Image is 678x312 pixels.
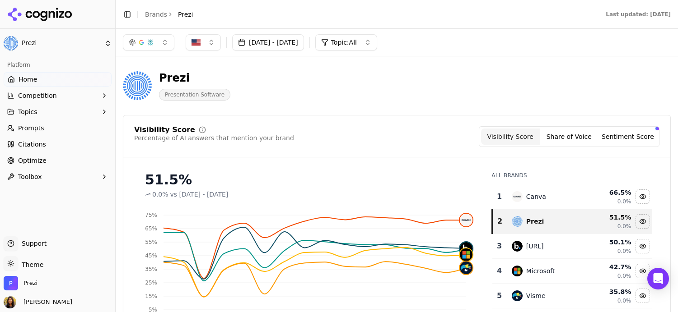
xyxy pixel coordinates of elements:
span: Theme [18,261,43,268]
div: 51.5 % [591,213,631,222]
img: visme [460,262,472,274]
div: [URL] [526,242,544,251]
div: 1 [496,191,502,202]
div: 66.5 % [591,188,631,197]
div: 4 [496,266,502,276]
div: Platform [4,58,112,72]
div: Prezi [526,217,544,226]
img: Prezi [4,276,18,290]
button: [DATE] - [DATE] [232,34,304,50]
span: 0.0% [617,248,631,255]
span: 0.0% [617,272,631,280]
div: Visme [526,291,546,300]
div: 51.5% [145,172,473,188]
img: Naba Ahmed [4,296,16,308]
img: microsoft [512,266,523,276]
span: [PERSON_NAME] [20,298,72,306]
img: US [192,38,201,47]
span: Topics [18,107,37,116]
img: canva [460,214,472,226]
span: Presentation Software [159,89,230,101]
div: 3 [496,241,502,252]
tspan: 55% [145,239,157,245]
button: Open user button [4,296,72,308]
span: Home [19,75,37,84]
span: Citations [18,140,46,149]
a: Prompts [4,121,112,135]
button: Visibility Score [481,128,540,145]
button: Toolbox [4,170,112,184]
div: Percentage of AI answers that mention your brand [134,133,294,142]
tspan: 45% [145,252,157,259]
div: 5 [496,290,502,301]
span: Topic: All [331,38,357,47]
span: Prezi [22,39,101,47]
a: Citations [4,137,112,151]
span: 0.0% [617,297,631,304]
button: Hide canva data [636,189,650,204]
button: Sentiment Score [599,128,657,145]
tr: 4microsoftMicrosoft42.7%0.0%Hide microsoft data [492,259,652,284]
a: Optimize [4,153,112,168]
span: Support [18,239,47,248]
span: Prezi [23,279,37,287]
button: Hide visme data [636,289,650,303]
span: Prezi [178,10,193,19]
button: Topics [4,105,112,119]
div: Prezi [159,71,230,85]
tspan: 25% [145,280,157,286]
span: Optimize [18,156,47,165]
button: Open organization switcher [4,276,37,290]
span: Competition [18,91,57,100]
div: Last updated: [DATE] [606,11,671,18]
div: Canva [526,192,546,201]
button: Hide microsoft data [636,264,650,278]
div: 2 [497,216,502,227]
img: microsoft [460,248,472,261]
tr: 3beautiful.ai[URL]50.1%0.0%Hide beautiful.ai data [492,234,652,259]
tspan: 15% [145,293,157,299]
nav: breadcrumb [145,10,193,19]
img: prezi [512,216,523,227]
span: Prompts [18,124,44,133]
img: beautiful.ai [460,242,472,255]
span: 0.0% [152,190,168,199]
div: Visibility Score [134,126,195,133]
div: 35.8 % [591,287,631,296]
tspan: 35% [145,266,157,272]
div: Open Intercom Messenger [647,268,669,289]
button: Share of Voice [540,128,599,145]
button: Competition [4,88,112,103]
span: 0.0% [617,223,631,230]
span: vs [DATE] - [DATE] [170,190,229,199]
img: Prezi [4,36,18,50]
tr: 5vismeVisme35.8%0.0%Hide visme data [492,284,652,308]
img: visme [512,290,523,301]
button: Hide prezi data [636,214,650,229]
tr: 1canvaCanva66.5%0.0%Hide canva data [492,184,652,209]
tr: 2preziPrezi51.5%0.0%Hide prezi data [492,209,652,234]
span: Toolbox [18,172,42,181]
img: canva [512,191,523,202]
div: All Brands [491,172,652,179]
a: Home [4,72,112,87]
button: Hide beautiful.ai data [636,239,650,253]
img: beautiful.ai [512,241,523,252]
img: Prezi [123,71,152,100]
a: Brands [145,11,167,18]
tspan: 75% [145,212,157,218]
span: 0.0% [617,198,631,205]
tspan: 65% [145,225,157,232]
div: 42.7 % [591,262,631,271]
div: 50.1 % [591,238,631,247]
div: Microsoft [526,266,555,275]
